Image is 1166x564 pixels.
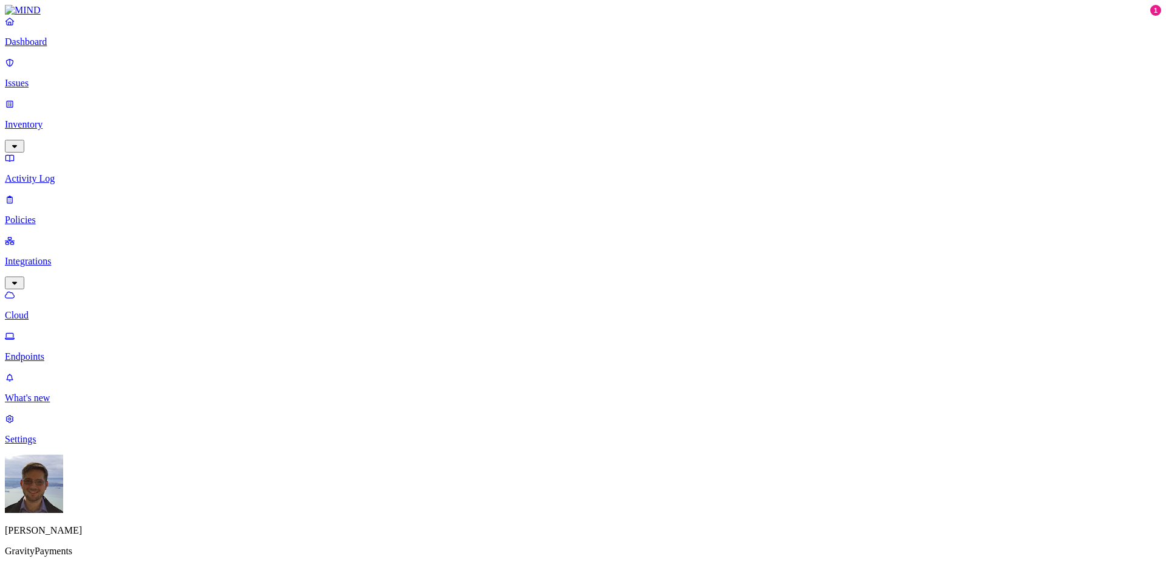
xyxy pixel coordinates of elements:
img: MIND [5,5,41,16]
p: Endpoints [5,351,1161,362]
p: What's new [5,393,1161,404]
a: Inventory [5,98,1161,151]
p: Integrations [5,256,1161,267]
p: GravityPayments [5,546,1161,557]
p: Dashboard [5,36,1161,47]
p: Settings [5,434,1161,445]
a: Activity Log [5,153,1161,184]
a: MIND [5,5,1161,16]
p: Inventory [5,119,1161,130]
div: 1 [1150,5,1161,16]
a: Settings [5,413,1161,445]
a: Dashboard [5,16,1161,47]
a: Integrations [5,235,1161,287]
a: Issues [5,57,1161,89]
img: Mac Kostrzewski [5,455,63,513]
a: Policies [5,194,1161,225]
p: Activity Log [5,173,1161,184]
a: What's new [5,372,1161,404]
a: Endpoints [5,331,1161,362]
p: Cloud [5,310,1161,321]
p: [PERSON_NAME] [5,525,1161,536]
p: Policies [5,215,1161,225]
a: Cloud [5,289,1161,321]
p: Issues [5,78,1161,89]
